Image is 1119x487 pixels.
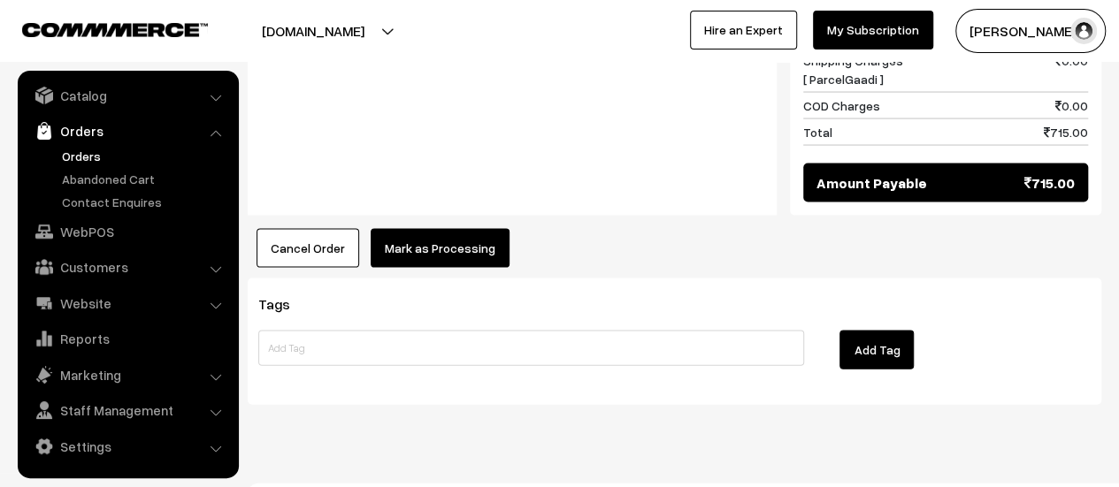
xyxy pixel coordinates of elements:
span: Shipping Charges [ ParcelGaadi ] [803,51,903,88]
img: COMMMERCE [22,23,208,36]
input: Add Tag [258,331,804,366]
a: Customers [22,251,233,283]
a: Catalog [22,80,233,111]
button: [PERSON_NAME] [955,9,1106,53]
a: Settings [22,430,233,462]
a: Reports [22,323,233,354]
span: COD Charges [803,96,880,115]
a: Orders [22,115,233,147]
a: Marketing [22,359,233,391]
a: My Subscription [813,11,933,49]
a: Website [22,287,233,319]
a: Orders [57,147,233,165]
img: user [1070,18,1097,44]
span: 715.00 [1044,123,1088,141]
a: Staff Management [22,394,233,426]
span: Tags [258,295,311,313]
a: COMMMERCE [22,18,177,39]
button: Cancel Order [257,229,359,268]
a: Contact Enquires [57,193,233,211]
span: Amount Payable [816,172,927,194]
span: 715.00 [1024,172,1075,194]
button: Mark as Processing [371,229,510,268]
a: Abandoned Cart [57,170,233,188]
button: [DOMAIN_NAME] [200,9,426,53]
span: 0.00 [1055,96,1088,115]
button: Add Tag [839,331,914,369]
a: Hire an Expert [690,11,797,49]
a: WebPOS [22,216,233,247]
span: 0.00 [1055,51,1088,88]
span: Total [803,123,832,141]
